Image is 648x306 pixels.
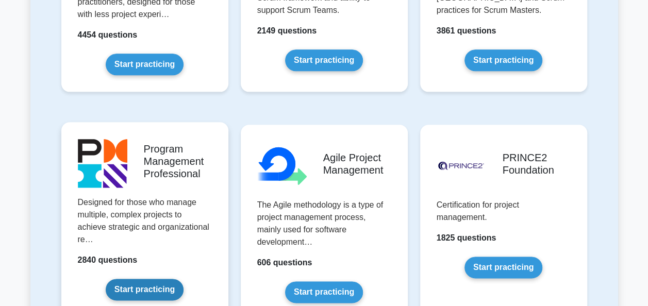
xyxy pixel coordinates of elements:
[285,49,363,71] a: Start practicing
[464,49,542,71] a: Start practicing
[106,54,184,75] a: Start practicing
[285,281,363,303] a: Start practicing
[106,279,184,300] a: Start practicing
[464,257,542,278] a: Start practicing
